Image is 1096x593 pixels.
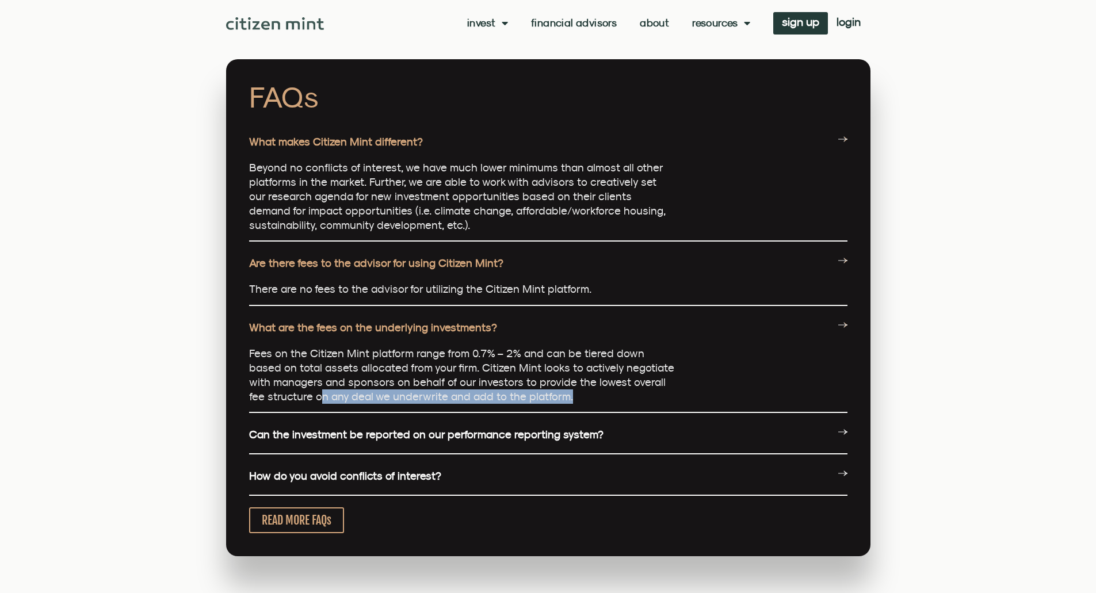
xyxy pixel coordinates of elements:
[249,244,847,282] div: Are there fees to the advisor for using Citizen Mint?
[531,17,617,29] a: Financial Advisors
[249,346,675,404] div: Page 11
[837,18,861,26] span: login
[249,346,675,404] p: Fees on the Citizen Mint platform range from 0.7% – 2% and can be tiered down based on total asse...
[249,507,344,533] a: READ MORE FAQs
[249,282,675,296] div: Page 11
[249,321,497,334] a: What are the fees on the underlying investments?
[249,282,847,305] div: Are there fees to the advisor for using Citizen Mint?
[249,82,847,112] h2: FAQs
[640,17,669,29] a: About
[692,17,750,29] a: Resources
[249,135,423,148] a: What makes Citizen Mint different?
[828,12,869,35] a: login
[226,17,324,30] img: Citizen Mint
[249,457,847,496] div: How do you avoid conflicts of interest?
[249,123,847,160] div: What makes Citizen Mint different?
[249,416,847,454] div: Can the investment be reported on our performance reporting system?
[249,428,604,441] a: Can the investment be reported on our performance reporting system?
[249,282,675,296] p: There are no fees to the advisor for utilizing the Citizen Mint platform.
[249,160,847,242] div: What makes Citizen Mint different?
[249,346,847,413] div: What are the fees on the underlying investments?
[249,469,441,482] a: How do you avoid conflicts of interest?
[262,513,331,527] span: READ MORE FAQs
[249,257,503,269] a: Are there fees to the advisor for using Citizen Mint?
[467,17,508,29] a: Invest
[467,17,750,29] nav: Menu
[249,309,847,346] div: What are the fees on the underlying investments?
[249,160,675,232] p: Beyond no conflicts of interest, we have much lower minimums than almost all other platforms in t...
[249,160,675,232] div: Page 11
[782,18,819,26] span: sign up
[773,12,828,35] a: sign up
